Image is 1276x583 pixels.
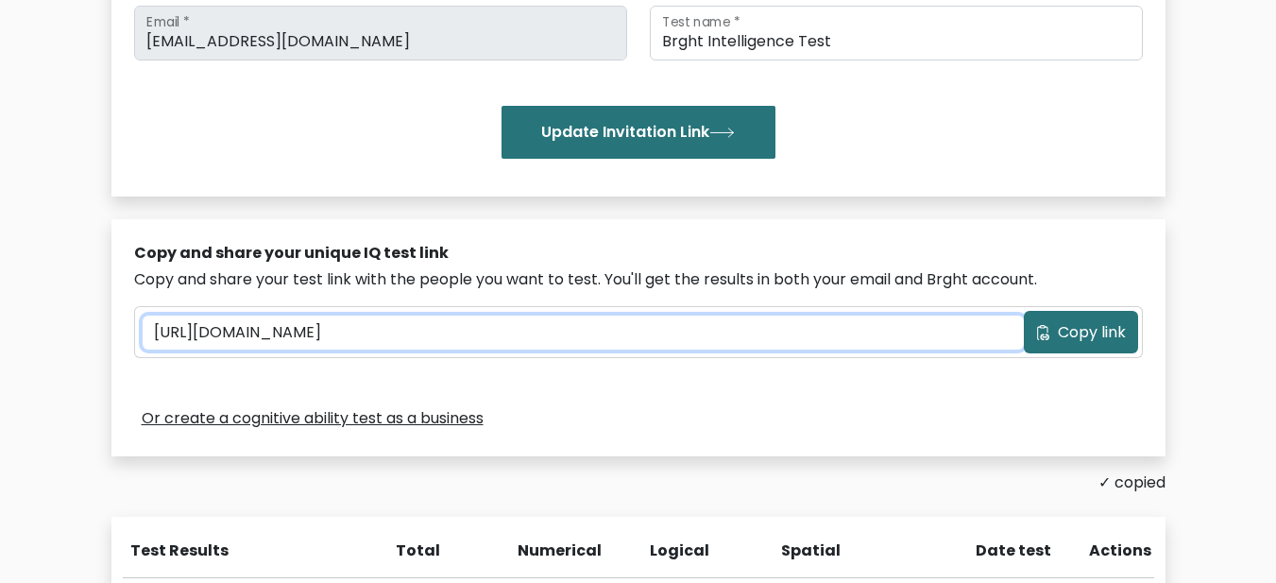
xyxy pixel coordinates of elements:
div: Total [386,540,441,562]
div: ✓ copied [111,472,1165,494]
div: Numerical [518,540,572,562]
button: Update Invitation Link [502,106,775,159]
a: Or create a cognitive ability test as a business [142,407,484,430]
button: Copy link [1024,311,1138,353]
div: Actions [1089,540,1154,562]
span: Copy link [1058,321,1126,344]
div: Copy and share your unique IQ test link [134,242,1143,265]
input: Email [134,6,627,60]
div: Copy and share your test link with the people you want to test. You'll get the results in both yo... [134,268,1143,291]
input: Test name [650,6,1143,60]
div: Test Results [130,540,364,562]
div: Spatial [781,540,836,562]
div: Logical [650,540,705,562]
div: Date test [913,540,1066,562]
